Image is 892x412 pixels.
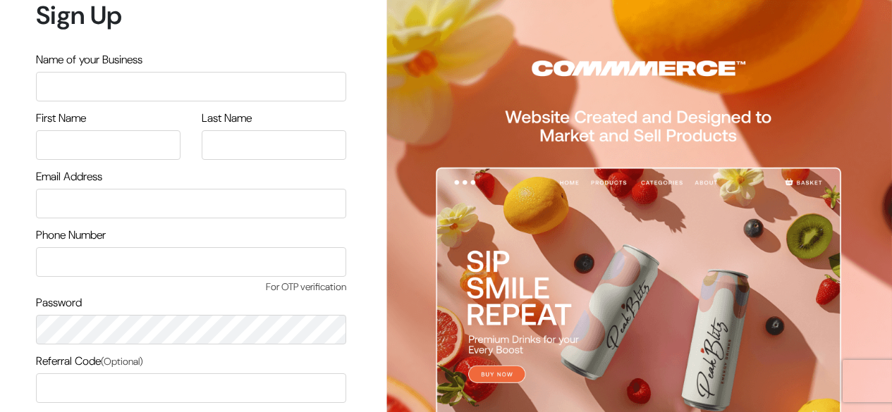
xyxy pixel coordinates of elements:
[36,110,86,127] label: First Name
[202,110,252,127] label: Last Name
[36,168,102,185] label: Email Address
[36,294,82,311] label: Password
[36,51,142,68] label: Name of your Business
[101,355,143,368] span: (Optional)
[36,280,346,294] span: For OTP verification
[36,227,106,244] label: Phone Number
[36,353,143,370] label: Referral Code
